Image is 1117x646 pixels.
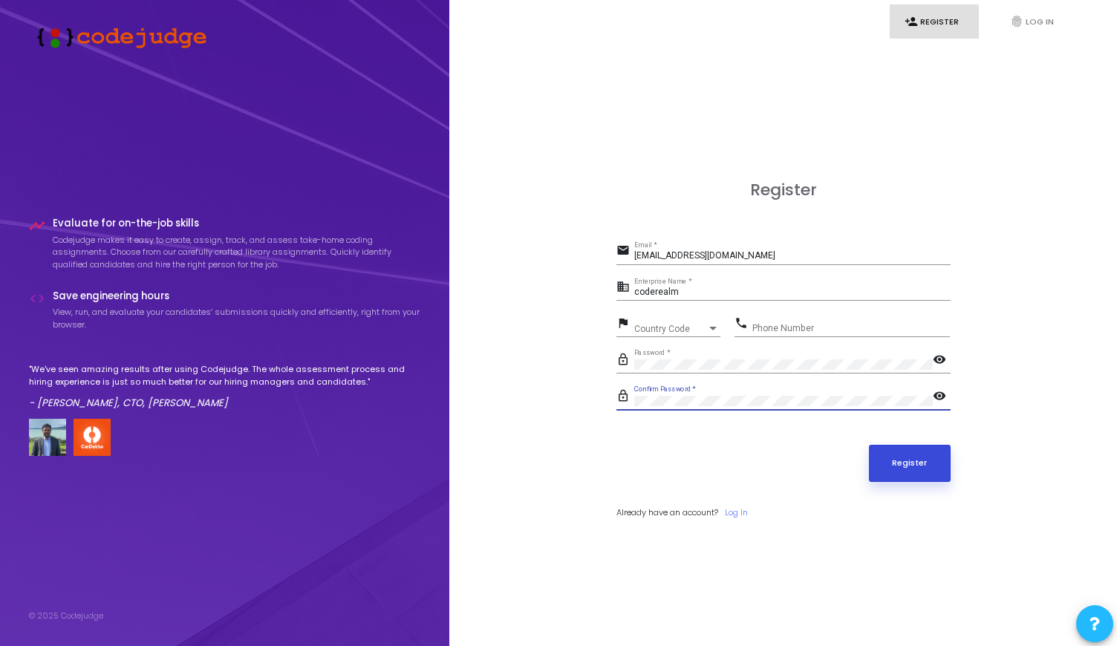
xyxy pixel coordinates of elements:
h3: Register [616,180,951,200]
p: "We've seen amazing results after using Codejudge. The whole assessment process and hiring experi... [29,363,421,388]
span: Already have an account? [616,506,718,518]
div: © 2025 Codejudge [29,610,103,622]
i: timeline [29,218,45,234]
input: Enterprise Name [634,287,951,298]
i: fingerprint [1010,15,1023,28]
button: Register [869,445,951,482]
mat-icon: visibility [933,388,951,406]
i: code [29,290,45,307]
span: Country Code [634,324,707,333]
mat-icon: visibility [933,352,951,370]
p: Codejudge makes it easy to create, assign, track, and assess take-home coding assignments. Choose... [53,234,421,271]
a: person_addRegister [890,4,979,39]
p: View, run, and evaluate your candidates’ submissions quickly and efficiently, right from your bro... [53,306,421,330]
mat-icon: lock_outline [616,352,634,370]
h4: Save engineering hours [53,290,421,302]
img: user image [29,419,66,456]
h4: Evaluate for on-the-job skills [53,218,421,229]
input: Phone Number [752,324,950,334]
a: fingerprintLog In [995,4,1084,39]
img: company-logo [74,419,111,456]
i: person_add [905,15,918,28]
mat-icon: flag [616,316,634,333]
input: Email [634,251,951,261]
a: Log In [725,506,748,519]
mat-icon: business [616,279,634,297]
mat-icon: email [616,243,634,261]
em: - [PERSON_NAME], CTO, [PERSON_NAME] [29,396,228,410]
mat-icon: lock_outline [616,388,634,406]
mat-icon: phone [735,316,752,333]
